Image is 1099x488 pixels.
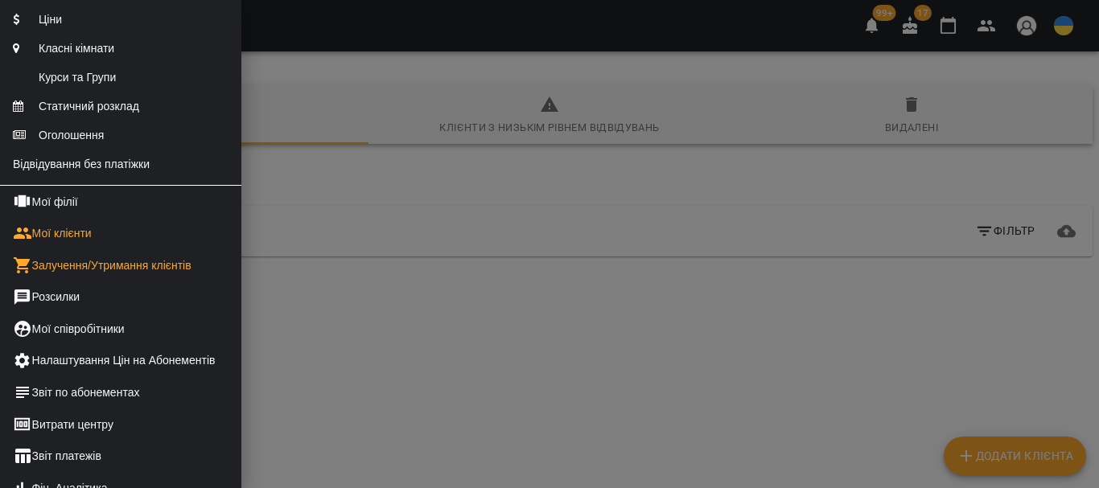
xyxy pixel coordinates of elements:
[13,98,139,114] span: Статичний розклад
[13,69,116,85] span: Курси та Групи
[13,156,150,172] span: Відвідування без платіжки
[13,40,114,56] span: Класні кімнати
[13,11,62,27] span: Ціни
[13,127,104,143] span: Оголошення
